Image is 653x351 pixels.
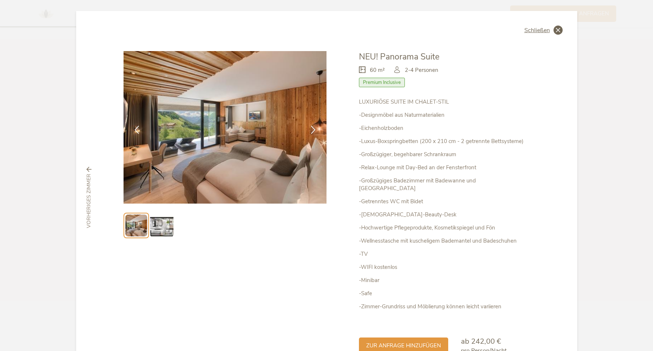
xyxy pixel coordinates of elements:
[359,51,439,62] span: NEU! Panorama Suite
[359,177,529,192] p: -Großzügiges Badezimmer mit Badewanne und [GEOGRAPHIC_DATA]
[359,124,529,132] p: -Eichenholzboden
[370,66,385,74] span: 60 m²
[359,78,405,87] span: Premium Inclusive
[359,151,529,158] p: -Großzügiger, begehbarer Schrankraum
[359,164,529,171] p: -Relax-Lounge mit Day-Bed an der Fensterfront
[359,237,529,245] p: -Wellnesstasche mit kuscheligem Bademantel und Badeschuhen
[359,138,529,145] p: -Luxus-Boxspringbetten (200 x 210 cm - 2 getrennte Bettsysteme)
[359,98,529,106] p: LUXURIÖSE SUITE IM CHALET-STIL
[359,277,529,284] p: -Minibar
[125,215,147,236] img: Preview
[359,263,529,271] p: -WIFI kostenlos
[124,51,327,204] img: NEU! Panorama Suite
[359,198,529,205] p: -Getrenntes WC mit Bidet
[85,174,93,228] span: vorheriges Zimmer
[359,290,529,297] p: -Safe
[150,214,173,237] img: Preview
[359,250,529,258] p: -TV
[405,66,438,74] span: 2-4 Personen
[359,111,529,119] p: -Designmöbel aus Naturmaterialien
[359,224,529,232] p: -Hochwertige Pflegeprodukte, Kosmetikspiegel und Fön
[359,211,529,219] p: -[DEMOGRAPHIC_DATA]-Beauty-Desk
